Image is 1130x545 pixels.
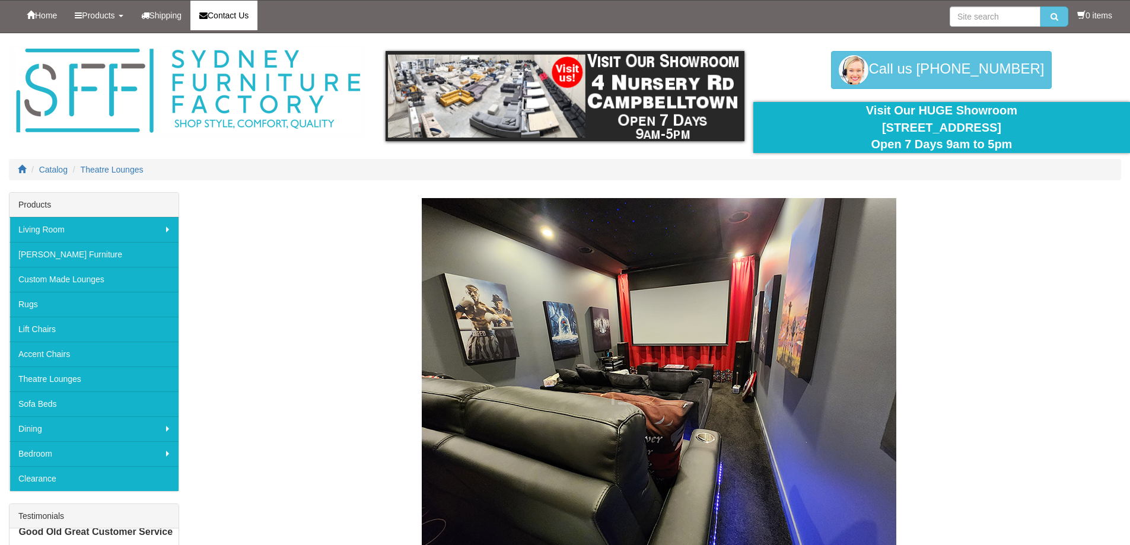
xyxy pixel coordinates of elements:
[9,366,179,391] a: Theatre Lounges
[132,1,191,30] a: Shipping
[39,165,68,174] a: Catalog
[18,1,66,30] a: Home
[9,267,179,292] a: Custom Made Lounges
[208,11,249,20] span: Contact Us
[35,11,57,20] span: Home
[762,102,1121,153] div: Visit Our HUGE Showroom [STREET_ADDRESS] Open 7 Days 9am to 5pm
[1077,9,1112,21] li: 0 items
[10,45,366,137] img: Sydney Furniture Factory
[9,416,179,441] a: Dining
[81,165,144,174] a: Theatre Lounges
[950,7,1040,27] input: Site search
[9,317,179,342] a: Lift Chairs
[190,1,257,30] a: Contact Us
[9,242,179,267] a: [PERSON_NAME] Furniture
[386,51,744,141] img: showroom.gif
[9,466,179,491] a: Clearance
[66,1,132,30] a: Products
[9,391,179,416] a: Sofa Beds
[9,292,179,317] a: Rugs
[9,217,179,242] a: Living Room
[82,11,114,20] span: Products
[9,193,179,217] div: Products
[18,527,173,537] b: Good Old Great Customer Service
[149,11,182,20] span: Shipping
[9,504,179,528] div: Testimonials
[9,441,179,466] a: Bedroom
[9,342,179,366] a: Accent Chairs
